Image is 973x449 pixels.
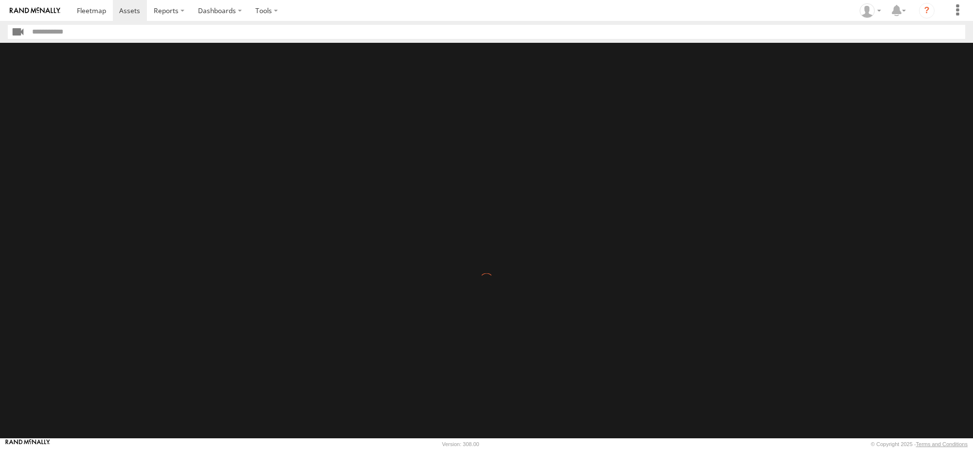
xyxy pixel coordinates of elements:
[916,441,968,447] a: Terms and Conditions
[919,3,935,18] i: ?
[5,439,50,449] a: Visit our Website
[442,441,479,447] div: Version: 308.00
[856,3,884,18] div: Nick King
[871,441,968,447] div: © Copyright 2025 -
[10,7,60,14] img: rand-logo.svg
